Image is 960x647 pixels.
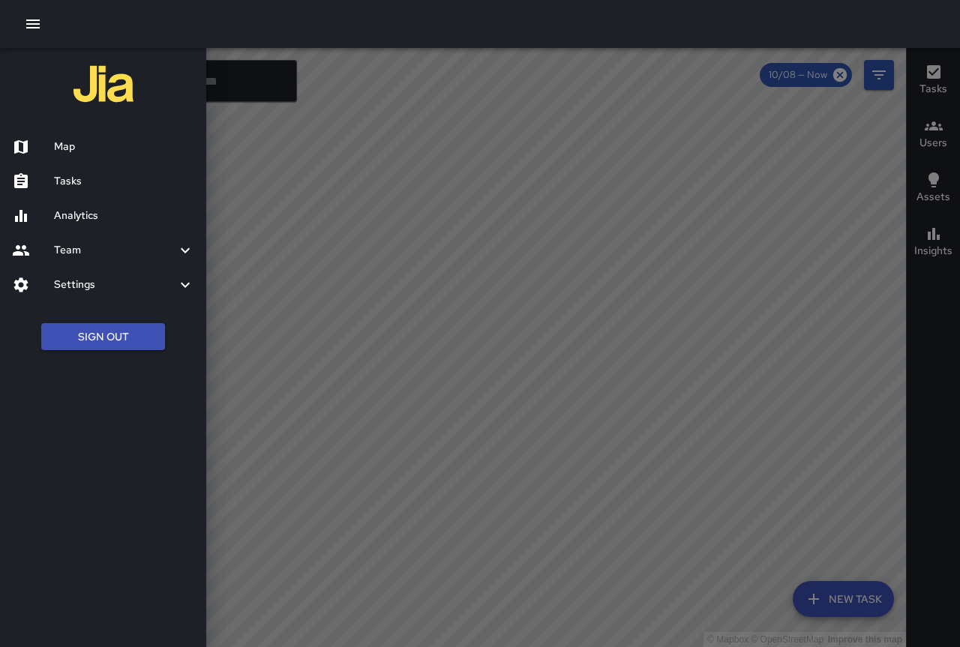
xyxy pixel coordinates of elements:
[41,323,165,351] button: Sign Out
[73,54,133,114] img: jia-logo
[54,242,176,259] h6: Team
[54,277,176,293] h6: Settings
[54,139,194,155] h6: Map
[54,173,194,190] h6: Tasks
[54,208,194,224] h6: Analytics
